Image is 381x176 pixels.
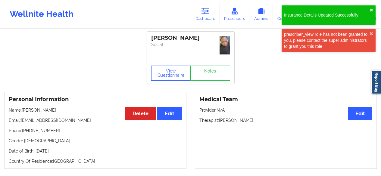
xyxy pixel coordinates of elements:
[9,96,182,103] h3: Personal Information
[9,138,182,144] p: Gender: [DEMOGRAPHIC_DATA]
[273,4,298,24] a: Coaches
[9,107,182,113] p: Name: [PERSON_NAME]
[348,107,372,120] button: Edit
[191,4,220,24] a: Dashboard
[284,31,370,49] div: prescriber_view role has not been granted to you, please contact the super administrators to gran...
[199,96,373,103] h3: Medical Team
[371,70,381,94] a: Report Bug
[199,117,373,123] p: Therapist: [PERSON_NAME]
[151,42,230,48] p: Social
[190,66,230,81] a: Notes
[370,8,373,13] button: close
[9,117,182,123] p: Email: [EMAIL_ADDRESS][DOMAIN_NAME]
[199,107,373,113] p: Provider: N/A
[220,4,250,24] a: Prescribers
[151,35,230,42] div: [PERSON_NAME]
[125,107,156,120] button: Delete
[151,66,191,81] button: View Questionnaire
[157,107,182,120] button: Edit
[370,31,373,36] button: close
[249,4,273,24] a: Admins
[220,36,230,54] img: b10f1b17-7f20-4121-bbed-5392c32809680FF87A41-6425-495B-9498-4BF6809FE520.jpeg
[9,148,182,154] p: Date of Birth: [DATE]
[9,128,182,134] p: Phone: [PHONE_NUMBER]
[284,12,370,18] div: Insurance Details Updated Successfully
[9,158,182,164] p: Country Of Residence: [GEOGRAPHIC_DATA]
